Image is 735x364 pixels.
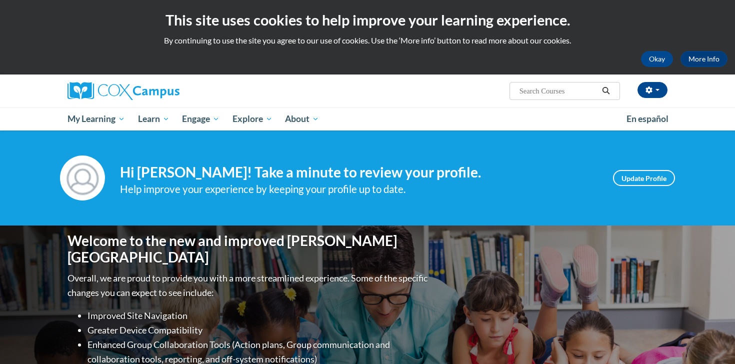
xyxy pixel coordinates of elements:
span: Explore [232,113,272,125]
h1: Welcome to the new and improved [PERSON_NAME][GEOGRAPHIC_DATA] [67,232,430,266]
img: Profile Image [60,155,105,200]
li: Improved Site Navigation [87,308,430,323]
span: About [285,113,319,125]
a: My Learning [61,107,131,130]
span: My Learning [67,113,125,125]
a: Update Profile [613,170,675,186]
a: About [279,107,326,130]
a: Learn [131,107,176,130]
a: More Info [680,51,727,67]
div: Help improve your experience by keeping your profile up to date. [120,181,598,197]
a: Engage [175,107,226,130]
span: Learn [138,113,169,125]
span: En español [626,113,668,124]
h4: Hi [PERSON_NAME]! Take a minute to review your profile. [120,164,598,181]
span: Engage [182,113,219,125]
a: Cox Campus [67,82,257,100]
a: En español [620,108,675,129]
button: Account Settings [637,82,667,98]
button: Search [598,85,613,97]
h2: This site uses cookies to help improve your learning experience. [7,10,727,30]
input: Search Courses [518,85,598,97]
p: By continuing to use the site you agree to our use of cookies. Use the ‘More info’ button to read... [7,35,727,46]
a: Explore [226,107,279,130]
button: Okay [641,51,673,67]
li: Greater Device Compatibility [87,323,430,337]
iframe: Button to launch messaging window [695,324,727,356]
p: Overall, we are proud to provide you with a more streamlined experience. Some of the specific cha... [67,271,430,300]
div: Main menu [52,107,682,130]
img: Cox Campus [67,82,179,100]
